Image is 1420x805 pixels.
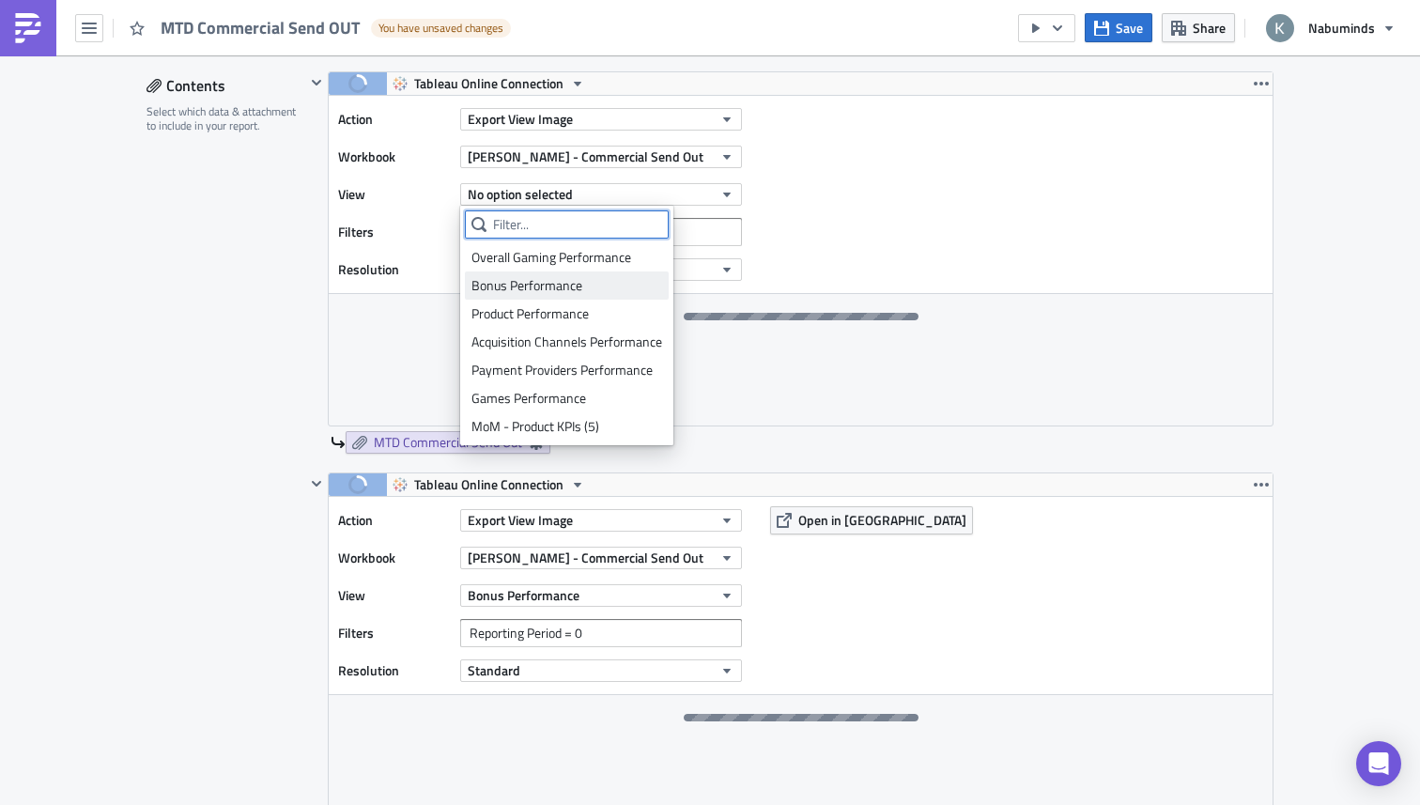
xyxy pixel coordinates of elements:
button: Hide content [305,71,328,94]
div: Contents [147,71,305,100]
button: Share [1162,13,1235,42]
p: Please find attached the MTD Commercial Send Out [8,49,897,64]
div: MoM - Product KPIs (5) [471,417,662,436]
span: Open in [GEOGRAPHIC_DATA] [798,510,966,530]
span: Nabuminds [1308,18,1375,38]
div: Open Intercom Messenger [1356,741,1401,786]
button: Tableau Online Connection [386,473,592,496]
label: Resolution [338,657,451,685]
label: Action [338,506,451,534]
input: Filter1=Value1&... [460,619,742,647]
div: Bonus Performance [471,276,662,295]
label: Action [338,105,451,133]
span: Export View Image [468,510,573,530]
span: Standard [468,660,520,680]
img: PushMetrics [13,13,43,43]
button: Save [1085,13,1152,42]
div: Payment Providers Performance [471,361,662,379]
span: Bonus Performance [468,585,579,605]
span: MTD Commercial Send OUT [161,17,362,39]
span: MTD Commercial Send Out [374,434,522,451]
label: View [338,180,451,209]
label: Filters [338,218,451,246]
a: MTD Commercial Send Out [346,431,550,454]
button: Open in [GEOGRAPHIC_DATA] [770,506,973,534]
span: You have unsaved changes [378,21,503,36]
button: Export View Image [460,108,742,131]
button: No option selected [460,183,742,206]
div: Product Performance [471,304,662,323]
span: [PERSON_NAME] - Commercial Send Out [468,147,703,166]
label: Filters [338,619,451,647]
button: [PERSON_NAME] - Commercial Send Out [460,146,742,168]
button: Tableau Online Connection [386,72,592,95]
span: Save [1116,18,1143,38]
button: Hide content [305,472,328,495]
label: Workbook [338,544,451,572]
span: No option selected [468,184,573,204]
span: Share [1193,18,1226,38]
span: Export View Image [468,109,573,129]
span: [PERSON_NAME] - Commercial Send Out [468,548,703,567]
button: Standard [460,659,742,682]
input: Filter... [465,210,669,239]
span: Tableau Online Connection [414,473,563,496]
span: Tableau Online Connection [414,72,563,95]
label: Workbook [338,143,451,171]
button: [PERSON_NAME] - Commercial Send Out [460,547,742,569]
label: View [338,581,451,610]
div: Select which data & attachment to include in your report. [147,104,305,133]
button: Export View Image [460,509,742,532]
button: Nabuminds [1255,8,1406,49]
div: Overall Gaming Performance [471,248,662,267]
p: Hello, [8,8,897,23]
label: Resolution [338,255,451,284]
div: Games Performance [471,389,662,408]
body: Rich Text Area. Press ALT-0 for help. [8,8,897,105]
button: Bonus Performance [460,584,742,607]
div: Acquisition Channels Performance [471,333,662,351]
img: Avatar [1264,12,1296,44]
